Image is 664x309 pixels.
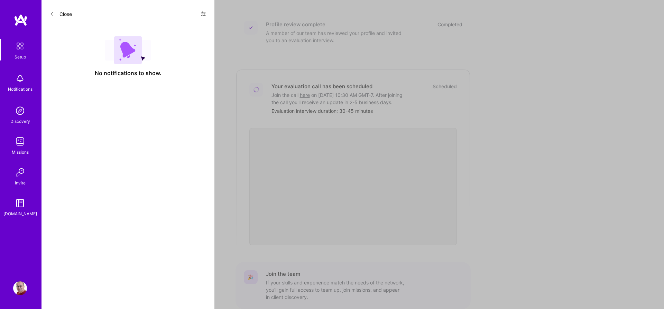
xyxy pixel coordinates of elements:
[10,118,30,125] div: Discovery
[15,179,26,187] div: Invite
[13,165,27,179] img: Invite
[95,70,162,77] span: No notifications to show.
[14,14,28,26] img: logo
[12,148,29,156] div: Missions
[11,281,29,295] a: User Avatar
[105,36,151,64] img: empty
[13,104,27,118] img: discovery
[13,39,27,53] img: setup
[13,281,27,295] img: User Avatar
[13,135,27,148] img: teamwork
[3,210,37,217] div: [DOMAIN_NAME]
[15,53,26,61] div: Setup
[13,196,27,210] img: guide book
[50,8,72,19] button: Close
